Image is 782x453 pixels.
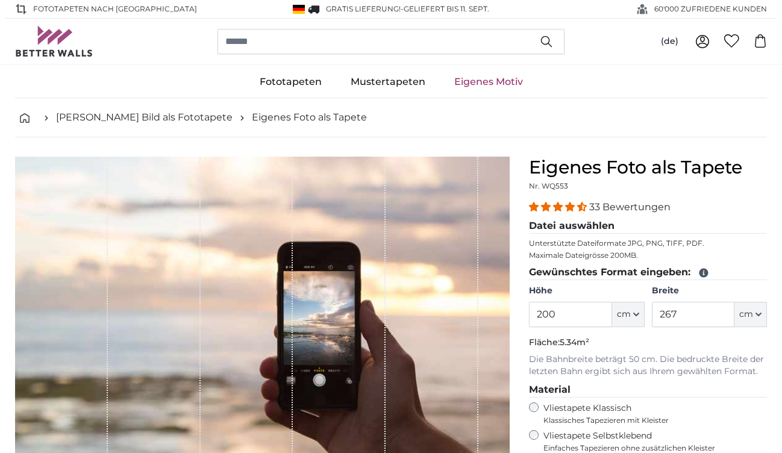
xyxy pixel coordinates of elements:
span: Nr. WQ553 [529,181,568,190]
span: Klassisches Tapezieren mit Kleister [543,416,757,425]
a: Eigenes Motiv [440,66,537,98]
p: Maximale Dateigrösse 200MB. [529,251,767,260]
button: cm [734,302,767,327]
span: Einfaches Tapezieren ohne zusätzlichen Kleister [543,443,767,453]
label: Vliestapete Klassisch [543,402,757,425]
label: Höhe [529,285,644,297]
span: Fototapeten nach [GEOGRAPHIC_DATA] [33,4,197,14]
h1: Eigenes Foto als Tapete [529,157,767,178]
span: 33 Bewertungen [589,201,671,213]
p: Unterstützte Dateiformate JPG, PNG, TIFF, PDF. [529,239,767,248]
legend: Material [529,383,767,398]
span: Geliefert bis 11. Sept. [404,4,489,13]
a: Mustertapeten [336,66,440,98]
span: 4.33 stars [529,201,589,213]
span: cm [739,308,753,320]
a: [PERSON_NAME] Bild als Fototapete [56,110,233,125]
img: Betterwalls [15,26,93,57]
span: cm [617,308,631,320]
a: Eigenes Foto als Tapete [252,110,367,125]
p: Die Bahnbreite beträgt 50 cm. Die bedruckte Breite der letzten Bahn ergibt sich aus Ihrem gewählt... [529,354,767,378]
nav: breadcrumbs [15,98,767,137]
span: 5.34m² [560,337,589,348]
label: Vliestapete Selbstklebend [543,430,767,453]
button: cm [612,302,645,327]
a: Fototapeten [245,66,336,98]
label: Breite [652,285,767,297]
span: 60'000 ZUFRIEDENE KUNDEN [654,4,767,14]
button: (de) [651,31,688,52]
span: GRATIS Lieferung! [326,4,401,13]
p: Fläche: [529,337,767,349]
img: Deutschland [293,5,305,14]
legend: Gewünschtes Format eingeben: [529,265,767,280]
span: - [401,4,489,13]
legend: Datei auswählen [529,219,767,234]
